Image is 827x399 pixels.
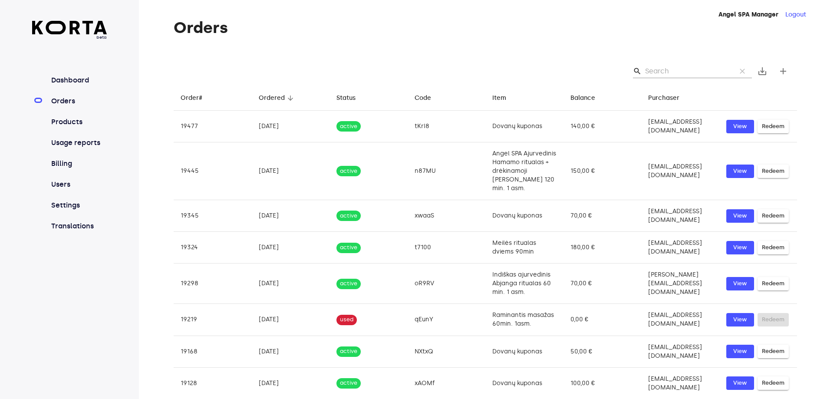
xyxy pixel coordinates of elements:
[633,67,642,76] span: Search
[174,304,252,336] td: 19219
[758,376,789,390] button: Redeem
[415,93,431,103] div: Code
[726,241,754,254] button: View
[758,120,789,133] button: Redeem
[726,376,754,390] button: View
[174,142,252,200] td: 19445
[641,142,719,200] td: [EMAIL_ADDRESS][DOMAIN_NAME]
[762,122,784,132] span: Redeem
[731,122,750,132] span: View
[641,232,719,264] td: [EMAIL_ADDRESS][DOMAIN_NAME]
[259,93,296,103] span: Ordered
[336,316,357,324] span: used
[641,111,719,142] td: [EMAIL_ADDRESS][DOMAIN_NAME]
[252,111,330,142] td: [DATE]
[485,200,563,232] td: Dovanų kuponas
[408,304,486,336] td: qEunY
[336,122,361,131] span: active
[174,19,797,36] h1: Orders
[570,93,606,103] span: Balance
[49,200,107,211] a: Settings
[563,200,642,232] td: 70,00 €
[252,142,330,200] td: [DATE]
[563,336,642,367] td: 50,00 €
[252,232,330,264] td: [DATE]
[762,166,784,176] span: Redeem
[49,75,107,86] a: Dashboard
[49,117,107,127] a: Products
[762,211,784,221] span: Redeem
[336,93,367,103] span: Status
[408,111,486,142] td: tKrI8
[287,94,294,102] span: arrow_downward
[563,367,642,399] td: 100,00 €
[49,179,107,190] a: Users
[336,167,361,175] span: active
[731,279,750,289] span: View
[174,367,252,399] td: 19128
[49,96,107,106] a: Orders
[762,346,784,356] span: Redeem
[485,111,563,142] td: Dovanų kuponas
[641,304,719,336] td: [EMAIL_ADDRESS][DOMAIN_NAME]
[492,93,517,103] span: Item
[752,61,773,82] button: Export
[408,336,486,367] td: NXtxQ
[762,279,784,289] span: Redeem
[336,280,361,288] span: active
[252,367,330,399] td: [DATE]
[726,209,754,223] a: View
[726,120,754,133] button: View
[758,241,789,254] button: Redeem
[726,313,754,326] a: View
[32,34,107,40] span: beta
[785,10,806,19] button: Logout
[408,367,486,399] td: xAOMf
[641,367,719,399] td: [EMAIL_ADDRESS][DOMAIN_NAME]
[731,166,750,176] span: View
[726,277,754,290] button: View
[762,378,784,388] span: Redeem
[718,11,778,18] strong: Angel SPA Manager
[563,142,642,200] td: 150,00 €
[49,158,107,169] a: Billing
[252,336,330,367] td: [DATE]
[563,111,642,142] td: 140,00 €
[731,211,750,221] span: View
[252,304,330,336] td: [DATE]
[485,232,563,264] td: Meilės ritualas dviems 90min
[174,232,252,264] td: 19324
[641,264,719,304] td: [PERSON_NAME][EMAIL_ADDRESS][DOMAIN_NAME]
[408,142,486,200] td: n87MU
[762,243,784,253] span: Redeem
[174,200,252,232] td: 19345
[731,378,750,388] span: View
[648,93,691,103] span: Purchaser
[259,93,285,103] div: Ordered
[773,61,794,82] button: Create new gift card
[641,200,719,232] td: [EMAIL_ADDRESS][DOMAIN_NAME]
[485,367,563,399] td: Dovanų kuponas
[726,345,754,358] button: View
[415,93,442,103] span: Code
[758,165,789,178] button: Redeem
[492,93,506,103] div: Item
[336,93,356,103] div: Status
[336,379,361,387] span: active
[563,264,642,304] td: 70,00 €
[252,264,330,304] td: [DATE]
[757,66,768,76] span: save_alt
[758,277,789,290] button: Redeem
[174,336,252,367] td: 19168
[648,93,679,103] div: Purchaser
[731,315,750,325] span: View
[336,347,361,356] span: active
[181,93,214,103] span: Order#
[726,165,754,178] button: View
[252,200,330,232] td: [DATE]
[336,212,361,220] span: active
